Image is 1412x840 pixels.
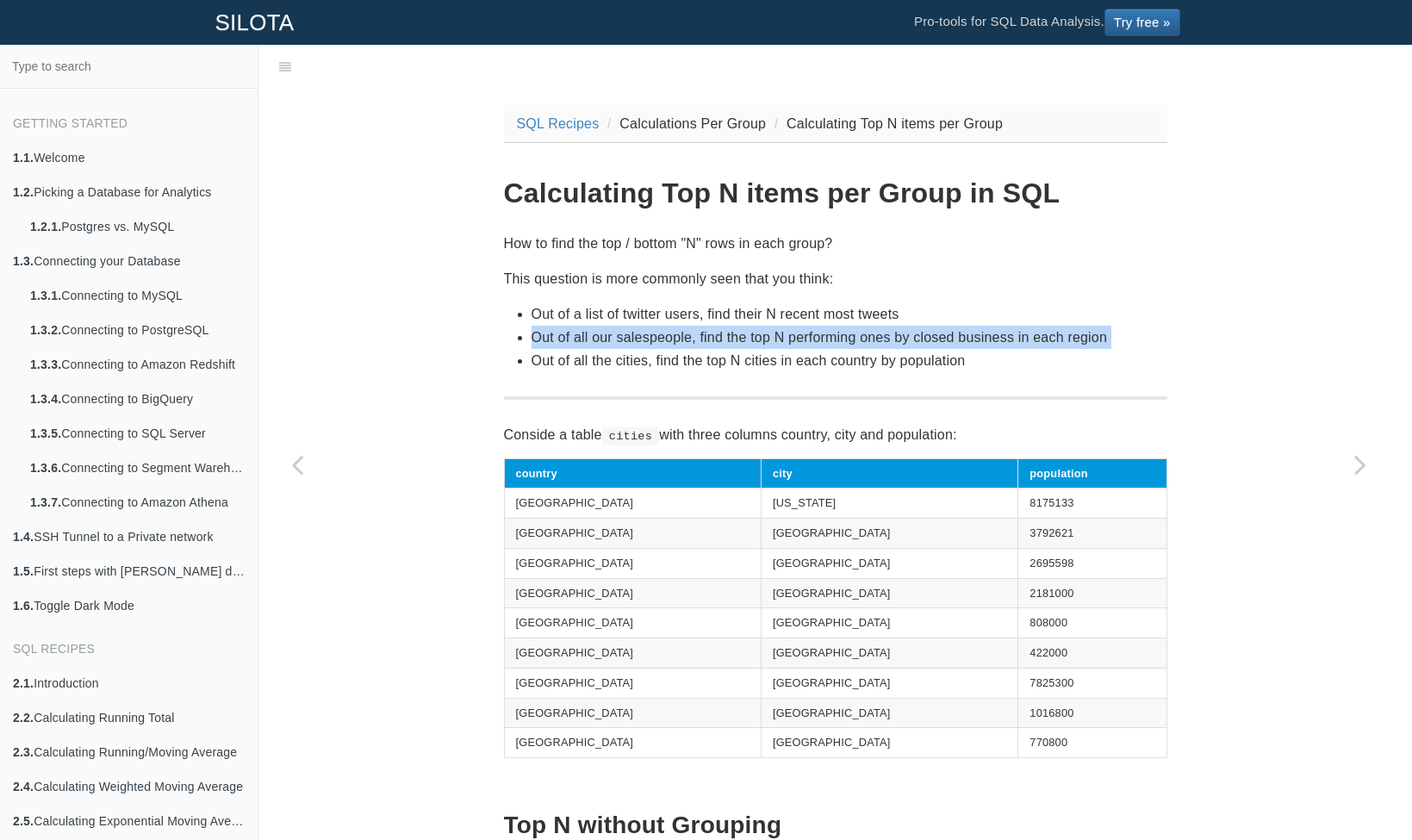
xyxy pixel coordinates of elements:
[504,698,761,728] td: [GEOGRAPHIC_DATA]
[761,638,1017,669] td: [GEOGRAPHIC_DATA]
[504,488,761,519] td: [GEOGRAPHIC_DATA]
[504,728,761,758] td: [GEOGRAPHIC_DATA]
[30,495,61,509] b: 1.3.7.
[13,599,34,613] b: 1.6.
[30,358,61,371] b: 1.3.3.
[1018,698,1166,728] td: 1016800
[1018,578,1166,608] td: 2181000
[30,220,61,233] b: 1.2.1.
[532,302,1167,326] li: Out of a list of twitter users, find their N recent most tweets
[1018,488,1166,519] td: 8175133
[17,485,258,520] a: 1.3.7.Connecting to Amazon Athena
[1018,728,1166,758] td: 770800
[13,676,34,690] b: 2.1.
[17,347,258,382] a: 1.3.3.Connecting to Amazon Redshift
[504,812,1167,839] h2: Top N without Grouping
[5,50,252,83] input: Type to search
[504,548,761,578] td: [GEOGRAPHIC_DATA]
[17,382,258,416] a: 1.3.4.Connecting to BigQuery
[1322,88,1399,840] a: Next page: Calculating Percentage (%) of Total Sum
[30,289,61,302] b: 1.3.1.
[30,392,61,406] b: 1.3.4.
[202,1,308,44] a: SILOTA
[504,578,761,608] td: [GEOGRAPHIC_DATA]
[1104,9,1180,36] a: Try free »
[504,423,1167,446] p: Conside a table with three columns country, city and population:
[13,745,34,759] b: 2.3.
[13,711,34,725] b: 2.2.
[761,608,1017,638] td: [GEOGRAPHIC_DATA]
[17,416,258,451] a: 1.3.5.Connecting to SQL Server
[761,519,1017,549] td: [GEOGRAPHIC_DATA]
[504,232,1167,255] p: How to find the top / bottom "N" rows in each group?
[1018,608,1166,638] td: 808000
[1018,519,1166,549] td: 3792621
[17,451,258,485] a: 1.3.6.Connecting to Segment Warehouse
[761,458,1017,488] th: city
[13,185,34,199] b: 1.2.
[13,151,34,165] b: 1.1.
[504,608,761,638] td: [GEOGRAPHIC_DATA]
[17,209,258,244] a: 1.2.1.Postgres vs. MySQL
[13,564,34,578] b: 1.5.
[761,698,1017,728] td: [GEOGRAPHIC_DATA]
[17,278,258,313] a: 1.3.1.Connecting to MySQL
[13,254,34,268] b: 1.3.
[532,349,1167,372] li: Out of all the cities, find the top N cities in each country by population
[504,519,761,549] td: [GEOGRAPHIC_DATA]
[1018,548,1166,578] td: 2695598
[761,578,1017,608] td: [GEOGRAPHIC_DATA]
[504,267,1167,290] p: This question is more commonly seen that you think:
[504,178,1167,208] h1: Calculating Top N items per Group in SQL
[770,112,1003,135] li: Calculating Top N items per Group
[30,426,61,440] b: 1.3.5.
[1018,668,1166,698] td: 7825300
[761,488,1017,519] td: [US_STATE]
[504,638,761,669] td: [GEOGRAPHIC_DATA]
[504,458,761,488] th: country
[1018,638,1166,669] td: 422000
[30,461,61,475] b: 1.3.6.
[517,116,600,131] a: SQL Recipes
[897,1,1197,44] li: Pro-tools for SQL Data Analysis.
[761,548,1017,578] td: [GEOGRAPHIC_DATA]
[761,728,1017,758] td: [GEOGRAPHIC_DATA]
[13,530,34,544] b: 1.4.
[1018,458,1166,488] th: population
[17,313,258,347] a: 1.3.2.Connecting to PostgreSQL
[504,668,761,698] td: [GEOGRAPHIC_DATA]
[30,323,61,337] b: 1.3.2.
[13,780,34,793] b: 2.4.
[258,88,336,840] a: Previous page: Creating Pareto Charts to visualize the 80/20 principle
[13,814,34,828] b: 2.5.
[761,668,1017,698] td: [GEOGRAPHIC_DATA]
[603,112,766,135] li: Calculations Per Group
[532,326,1167,349] li: Out of all our salespeople, find the top N performing ones by closed business in each region
[1326,754,1391,819] iframe: Drift Widget Chat Controller
[602,427,660,445] code: cities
